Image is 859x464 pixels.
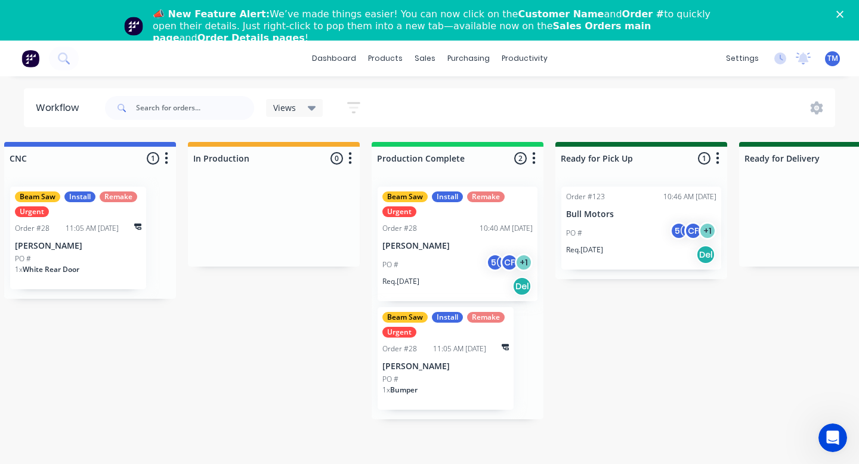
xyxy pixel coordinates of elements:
[378,187,537,301] div: Beam SawInstallRemakeUrgentOrder #2810:40 AM [DATE][PERSON_NAME]PO #5(CF+1Req.[DATE]Del
[566,209,716,219] p: Bull Motors
[670,222,688,240] div: 5(
[684,222,702,240] div: CF
[36,101,85,115] div: Workflow
[153,8,270,20] b: 📣 New Feature Alert:
[663,191,716,202] div: 10:46 AM [DATE]
[382,206,416,217] div: Urgent
[15,191,60,202] div: Beam Saw
[382,259,398,270] p: PO #
[467,312,505,323] div: Remake
[441,50,496,67] div: purchasing
[382,191,428,202] div: Beam Saw
[720,50,765,67] div: settings
[153,8,716,44] div: We’ve made things easier! You can now click on the and to quickly open their details. Just right-...
[382,241,533,251] p: [PERSON_NAME]
[15,241,141,251] p: [PERSON_NAME]
[433,344,486,354] div: 11:05 AM [DATE]
[699,222,716,240] div: + 1
[382,327,416,338] div: Urgent
[382,344,417,354] div: Order #28
[566,245,603,255] p: Req. [DATE]
[390,385,418,395] span: Bumper
[15,253,31,264] p: PO #
[153,20,651,44] b: Sales Orders main page
[518,8,604,20] b: Customer Name
[566,228,582,239] p: PO #
[21,50,39,67] img: Factory
[23,264,79,274] span: White Rear Door
[486,253,504,271] div: 5(
[382,312,428,323] div: Beam Saw
[124,17,143,36] img: Profile image for Team
[480,223,533,234] div: 10:40 AM [DATE]
[136,96,254,120] input: Search for orders...
[378,307,514,410] div: Beam SawInstallRemakeUrgentOrder #2811:05 AM [DATE][PERSON_NAME]PO #1xBumper
[696,245,715,264] div: Del
[273,101,296,114] span: Views
[362,50,409,67] div: products
[500,253,518,271] div: CF
[561,187,721,270] div: Order #12310:46 AM [DATE]Bull MotorsPO #5(CF+1Req.[DATE]Del
[15,206,49,217] div: Urgent
[818,423,847,452] iframe: Intercom live chat
[306,50,362,67] a: dashboard
[496,50,554,67] div: productivity
[382,374,398,385] p: PO #
[382,385,390,395] span: 1 x
[622,8,665,20] b: Order #
[512,277,532,296] div: Del
[836,11,848,18] div: Close
[515,253,533,271] div: + 1
[467,191,505,202] div: Remake
[197,32,305,44] b: Order Details pages
[66,223,119,234] div: 11:05 AM [DATE]
[382,223,417,234] div: Order #28
[827,53,838,64] span: TM
[15,223,50,234] div: Order #28
[10,187,146,289] div: Beam SawInstallRemakeUrgentOrder #2811:05 AM [DATE][PERSON_NAME]PO #1xWhite Rear Door
[64,191,95,202] div: Install
[382,276,419,287] p: Req. [DATE]
[382,361,509,372] p: [PERSON_NAME]
[409,50,441,67] div: sales
[432,191,463,202] div: Install
[15,264,23,274] span: 1 x
[566,191,605,202] div: Order #123
[432,312,463,323] div: Install
[100,191,137,202] div: Remake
